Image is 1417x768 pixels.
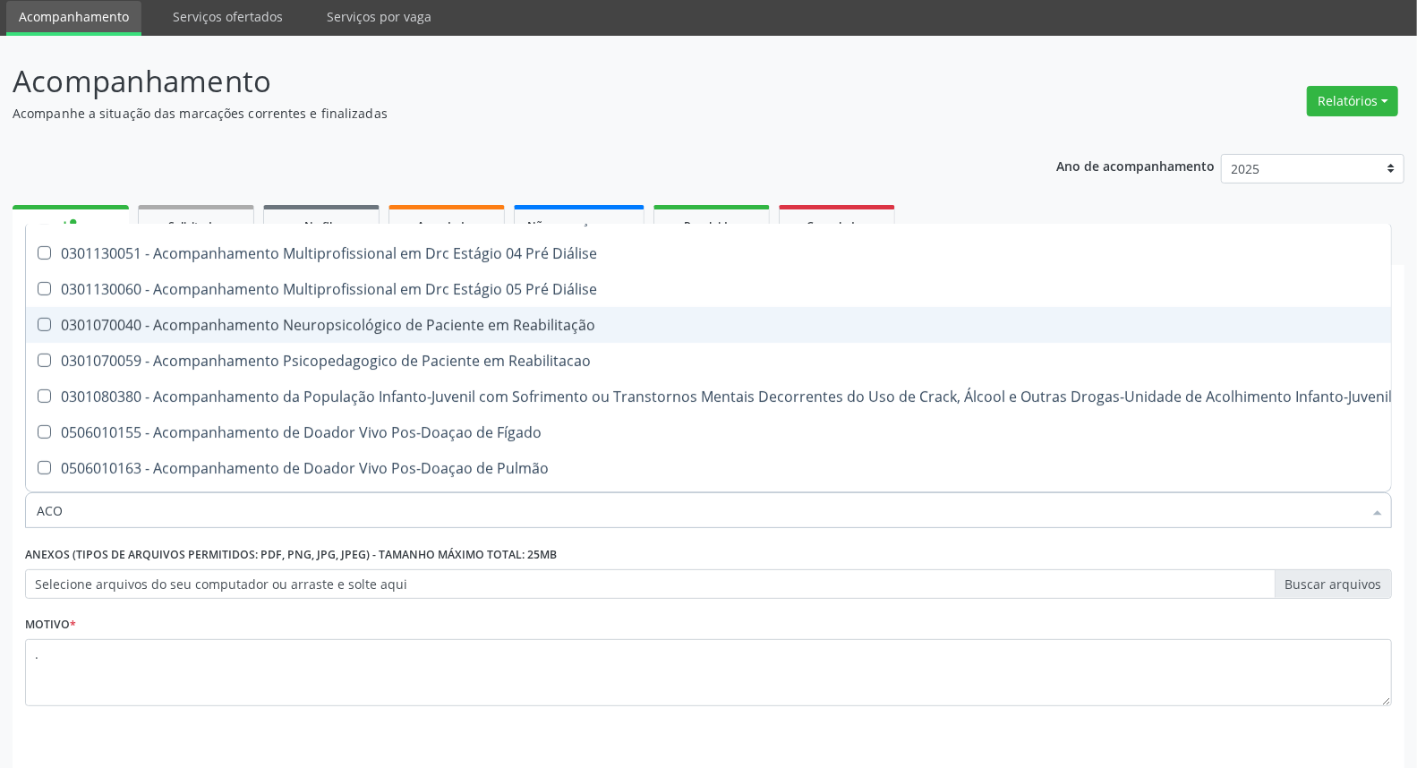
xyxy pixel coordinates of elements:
p: Acompanhamento [13,59,987,104]
p: Ano de acompanhamento [1056,154,1215,176]
p: Acompanhe a situação das marcações correntes e finalizadas [13,104,987,123]
label: Anexos (Tipos de arquivos permitidos: PDF, PNG, JPG, JPEG) - Tamanho máximo total: 25MB [25,542,557,569]
span: Cancelados [807,218,867,234]
a: Acompanhamento [6,1,141,36]
span: Resolvidos [684,218,739,234]
button: Relatórios [1307,86,1398,116]
label: Motivo [25,611,76,639]
span: Agendados [417,218,476,234]
a: Serviços ofertados [160,1,295,32]
input: Buscar por procedimentos [37,492,1362,528]
div: person_add [61,216,81,235]
span: Solicitados [168,218,224,234]
span: Na fila [304,218,338,234]
span: Não compareceram [527,218,631,234]
a: Serviços por vaga [314,1,444,32]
